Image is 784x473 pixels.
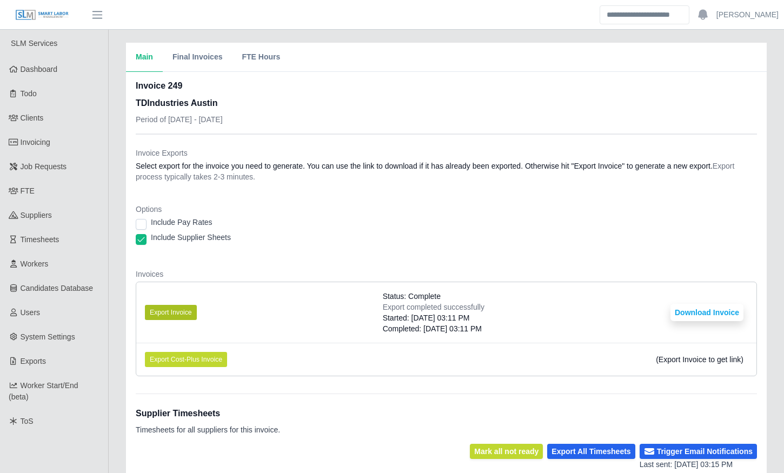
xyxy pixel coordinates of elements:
[145,352,227,367] button: Export Cost-Plus Invoice
[21,357,46,365] span: Exports
[136,114,223,125] p: Period of [DATE] - [DATE]
[383,291,441,302] span: Status: Complete
[163,43,232,72] button: Final Invoices
[716,9,779,21] a: [PERSON_NAME]
[136,97,223,110] h3: TDIndustries Austin
[21,89,37,98] span: Todo
[640,444,757,459] button: Trigger Email Notifications
[136,424,280,435] p: Timesheets for all suppliers for this invoice.
[151,232,231,243] label: Include Supplier Sheets
[136,79,223,92] h2: Invoice 249
[126,43,163,72] button: Main
[21,211,52,219] span: Suppliers
[21,65,58,74] span: Dashboard
[547,444,635,459] button: Export All Timesheets
[11,39,57,48] span: SLM Services
[232,43,290,72] button: FTE Hours
[670,304,743,321] button: Download Invoice
[136,148,757,158] dt: Invoice Exports
[21,259,49,268] span: Workers
[21,308,41,317] span: Users
[9,381,78,401] span: Worker Start/End (beta)
[21,162,67,171] span: Job Requests
[136,407,280,420] h1: Supplier Timesheets
[21,114,44,122] span: Clients
[600,5,689,24] input: Search
[136,161,757,182] dd: Select export for the invoice you need to generate. You can use the link to download if it has al...
[15,9,69,21] img: SLM Logo
[21,284,94,292] span: Candidates Database
[145,305,197,320] button: Export Invoice
[640,459,757,470] div: Last sent: [DATE] 03:15 PM
[21,417,34,425] span: ToS
[21,235,59,244] span: Timesheets
[383,312,484,323] div: Started: [DATE] 03:11 PM
[656,355,743,364] span: (Export Invoice to get link)
[151,217,212,228] label: Include Pay Rates
[383,302,484,312] div: Export completed successfully
[470,444,543,459] button: Mark all not ready
[136,204,757,215] dt: Options
[21,332,75,341] span: System Settings
[21,186,35,195] span: FTE
[383,323,484,334] div: Completed: [DATE] 03:11 PM
[670,308,743,317] a: Download Invoice
[136,269,757,279] dt: Invoices
[21,138,50,146] span: Invoicing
